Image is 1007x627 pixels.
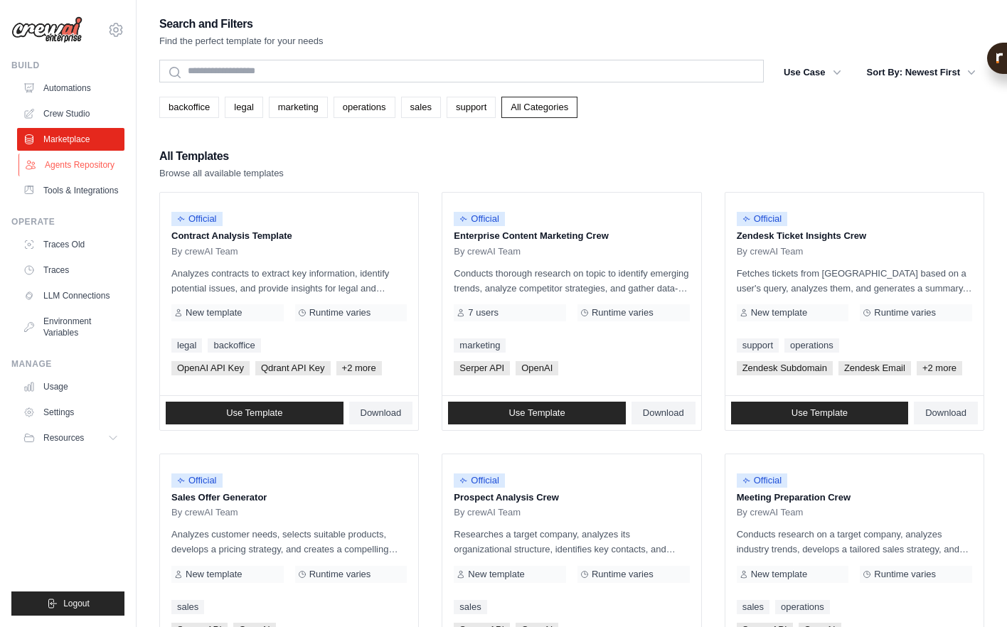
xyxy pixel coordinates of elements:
[508,407,565,419] span: Use Template
[914,402,978,424] a: Download
[255,361,331,375] span: Qdrant API Key
[592,569,654,580] span: Runtime varies
[917,361,962,375] span: +2 more
[17,233,124,256] a: Traces Old
[737,507,804,518] span: By crewAI Team
[874,307,936,318] span: Runtime varies
[171,246,238,257] span: By crewAI Team
[309,569,371,580] span: Runtime varies
[792,407,848,419] span: Use Template
[17,375,124,398] a: Usage
[751,569,807,580] span: New template
[737,361,833,375] span: Zendesk Subdomain
[731,402,909,424] a: Use Template
[737,473,788,488] span: Official
[349,402,413,424] a: Download
[171,212,223,226] span: Official
[454,246,521,257] span: By crewAI Team
[737,491,972,505] p: Meeting Preparation Crew
[643,407,684,419] span: Download
[17,427,124,449] button: Resources
[186,307,242,318] span: New template
[17,259,124,282] a: Traces
[171,473,223,488] span: Official
[454,473,505,488] span: Official
[309,307,371,318] span: Runtime varies
[17,128,124,151] a: Marketplace
[737,246,804,257] span: By crewAI Team
[401,97,441,118] a: sales
[171,491,407,505] p: Sales Offer Generator
[737,527,972,557] p: Conducts research on a target company, analyzes industry trends, develops a tailored sales strate...
[17,77,124,100] a: Automations
[166,402,343,424] a: Use Template
[18,154,126,176] a: Agents Repository
[592,307,654,318] span: Runtime varies
[171,229,407,243] p: Contract Analysis Template
[925,407,966,419] span: Download
[171,338,202,353] a: legal
[11,16,82,43] img: Logo
[737,266,972,296] p: Fetches tickets from [GEOGRAPHIC_DATA] based on a user's query, analyzes them, and generates a su...
[454,266,689,296] p: Conducts thorough research on topic to identify emerging trends, analyze competitor strategies, a...
[516,361,558,375] span: OpenAI
[858,60,984,85] button: Sort By: Newest First
[208,338,260,353] a: backoffice
[632,402,696,424] a: Download
[186,569,242,580] span: New template
[17,179,124,202] a: Tools & Integrations
[737,338,779,353] a: support
[171,600,204,614] a: sales
[159,146,284,166] h2: All Templates
[226,407,282,419] span: Use Template
[454,491,689,505] p: Prospect Analysis Crew
[775,600,830,614] a: operations
[225,97,262,118] a: legal
[159,34,324,48] p: Find the perfect template for your needs
[171,507,238,518] span: By crewAI Team
[17,102,124,125] a: Crew Studio
[737,229,972,243] p: Zendesk Ticket Insights Crew
[171,266,407,296] p: Analyzes contracts to extract key information, identify potential issues, and provide insights fo...
[361,407,402,419] span: Download
[63,598,90,609] span: Logout
[454,507,521,518] span: By crewAI Team
[447,97,496,118] a: support
[11,60,124,71] div: Build
[737,212,788,226] span: Official
[468,569,524,580] span: New template
[17,284,124,307] a: LLM Connections
[159,166,284,181] p: Browse all available templates
[874,569,936,580] span: Runtime varies
[838,361,911,375] span: Zendesk Email
[159,97,219,118] a: backoffice
[454,600,486,614] a: sales
[448,402,626,424] a: Use Template
[501,97,577,118] a: All Categories
[751,307,807,318] span: New template
[43,432,84,444] span: Resources
[11,358,124,370] div: Manage
[334,97,395,118] a: operations
[171,527,407,557] p: Analyzes customer needs, selects suitable products, develops a pricing strategy, and creates a co...
[17,310,124,344] a: Environment Variables
[11,216,124,227] div: Operate
[468,307,499,318] span: 7 users
[737,600,769,614] a: sales
[454,212,505,226] span: Official
[159,14,324,34] h2: Search and Filters
[775,60,850,85] button: Use Case
[17,401,124,424] a: Settings
[11,591,124,616] button: Logout
[269,97,328,118] a: marketing
[784,338,839,353] a: operations
[454,338,506,353] a: marketing
[336,361,382,375] span: +2 more
[454,229,689,243] p: Enterprise Content Marketing Crew
[171,361,250,375] span: OpenAI API Key
[454,361,510,375] span: Serper API
[454,527,689,557] p: Researches a target company, analyzes its organizational structure, identifies key contacts, and ...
